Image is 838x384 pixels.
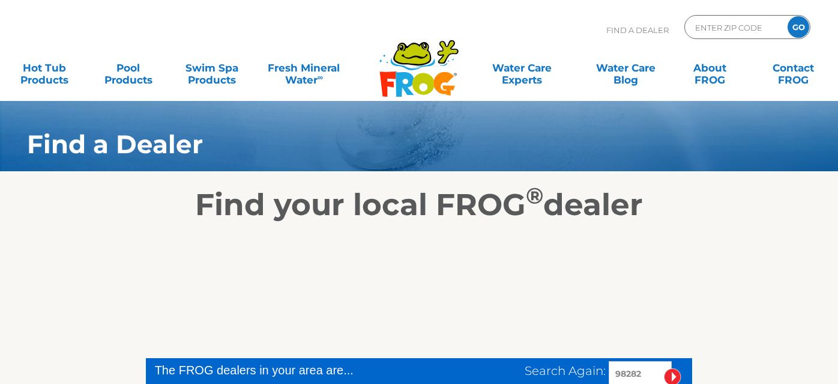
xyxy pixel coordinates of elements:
[526,182,543,209] sup: ®
[155,361,424,379] div: The FROG dealers in your area are...
[788,16,809,38] input: GO
[525,364,606,378] span: Search Again:
[761,56,826,80] a: ContactFROG
[373,24,465,97] img: Frog Products Logo
[606,15,669,45] p: Find A Dealer
[9,187,829,223] h2: Find your local FROG dealer
[12,56,77,80] a: Hot TubProducts
[27,130,747,159] h1: Find a Dealer
[469,56,574,80] a: Water CareExperts
[677,56,742,80] a: AboutFROG
[263,56,345,80] a: Fresh MineralWater∞
[318,73,323,82] sup: ∞
[179,56,244,80] a: Swim SpaProducts
[95,56,160,80] a: PoolProducts
[594,56,659,80] a: Water CareBlog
